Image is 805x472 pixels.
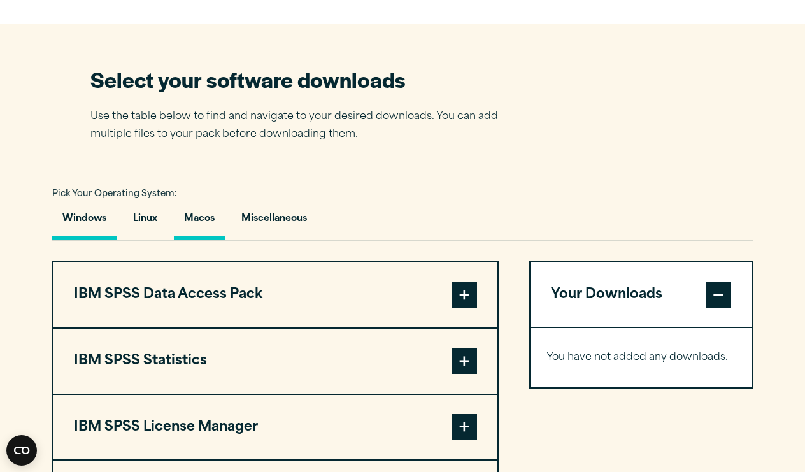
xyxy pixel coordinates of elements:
button: IBM SPSS Data Access Pack [53,262,497,327]
div: Your Downloads [531,327,752,387]
button: Your Downloads [531,262,752,327]
button: IBM SPSS Statistics [53,329,497,394]
p: You have not added any downloads. [546,348,736,367]
p: Use the table below to find and navigate to your desired downloads. You can add multiple files to... [90,108,517,145]
button: Macos [174,204,225,240]
button: Miscellaneous [231,204,317,240]
span: Pick Your Operating System: [52,190,177,198]
button: IBM SPSS License Manager [53,395,497,460]
h2: Select your software downloads [90,65,517,94]
button: Linux [123,204,167,240]
button: Windows [52,204,117,240]
button: Open CMP widget [6,435,37,466]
